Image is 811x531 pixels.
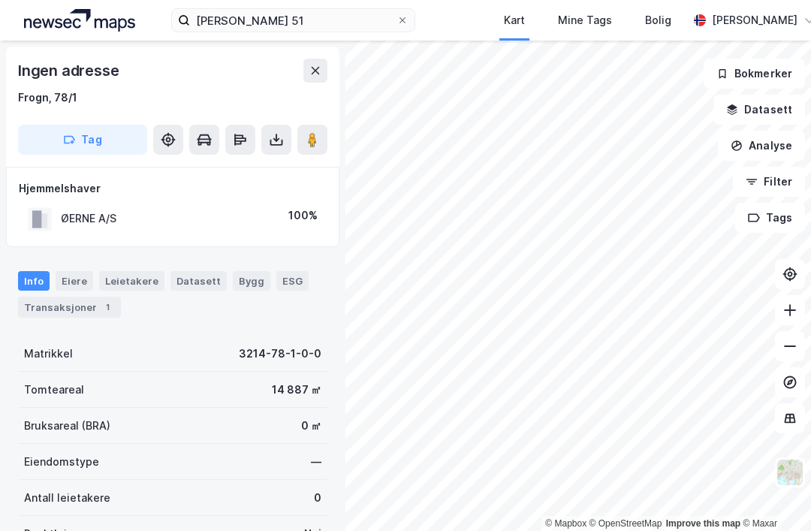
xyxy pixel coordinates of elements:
[718,131,805,161] button: Analyse
[666,518,740,529] a: Improve this map
[314,489,321,507] div: 0
[233,271,270,291] div: Bygg
[776,458,804,487] img: Z
[24,381,84,399] div: Tomteareal
[18,89,77,107] div: Frogn, 78/1
[24,9,135,32] img: logo.a4113a55bc3d86da70a041830d287a7e.svg
[24,417,110,435] div: Bruksareal (BRA)
[19,180,327,198] div: Hjemmelshaver
[589,518,662,529] a: OpenStreetMap
[239,345,321,363] div: 3214-78-1-0-0
[713,95,805,125] button: Datasett
[736,459,811,531] iframe: Chat Widget
[272,381,321,399] div: 14 887 ㎡
[24,489,110,507] div: Antall leietakere
[735,203,805,233] button: Tags
[736,459,811,531] div: Kontrollprogram for chat
[712,11,797,29] div: [PERSON_NAME]
[18,297,121,318] div: Transaksjoner
[733,167,805,197] button: Filter
[301,417,321,435] div: 0 ㎡
[24,453,99,471] div: Eiendomstype
[99,271,164,291] div: Leietakere
[170,271,227,291] div: Datasett
[18,271,50,291] div: Info
[288,207,318,225] div: 100%
[276,271,309,291] div: ESG
[704,59,805,89] button: Bokmerker
[100,300,115,315] div: 1
[56,271,93,291] div: Eiere
[18,125,147,155] button: Tag
[24,345,73,363] div: Matrikkel
[311,453,321,471] div: —
[545,518,586,529] a: Mapbox
[558,11,612,29] div: Mine Tags
[645,11,671,29] div: Bolig
[18,59,122,83] div: Ingen adresse
[61,210,116,228] div: ØERNE A/S
[504,11,525,29] div: Kart
[190,9,396,32] input: Søk på adresse, matrikkel, gårdeiere, leietakere eller personer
